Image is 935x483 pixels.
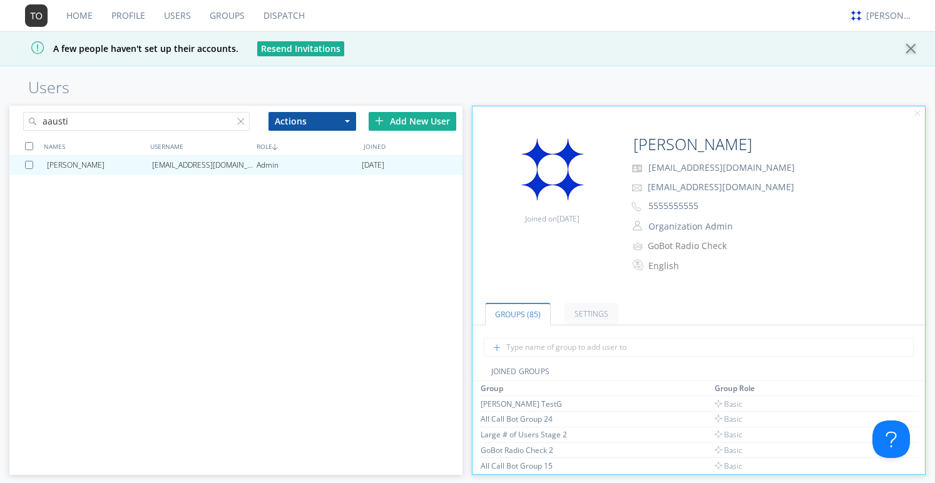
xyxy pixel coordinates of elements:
img: 373638.png [25,4,48,27]
span: Basic [715,460,742,471]
span: [EMAIL_ADDRESS][DOMAIN_NAME] [648,181,794,193]
span: Basic [715,414,742,424]
div: ROLE [253,137,360,155]
span: Basic [715,429,742,440]
img: cancel.svg [913,109,922,118]
div: NAMES [41,137,147,155]
div: GoBot Radio Check 2 [481,445,575,455]
div: Large # of Users Stage 2 [481,429,575,440]
a: Groups (85) [485,303,551,325]
img: c330c3ba385d4e5d80051422fb06f8d0 [849,9,863,23]
img: plus.svg [375,116,384,125]
span: Basic [715,445,742,455]
th: Toggle SortBy [713,381,802,396]
span: A few people haven't set up their accounts. [9,43,238,54]
div: [PERSON_NAME] [47,156,152,175]
div: All Call Bot Group 15 [481,460,575,471]
iframe: Toggle Customer Support [872,420,910,458]
input: Search users [23,112,250,131]
button: Organization Admin [644,218,769,235]
img: phone-outline.svg [631,201,641,211]
span: Basic [715,399,742,409]
div: [EMAIL_ADDRESS][DOMAIN_NAME] [152,156,257,175]
img: person-outline.svg [633,221,642,231]
div: USERNAME [147,137,253,155]
img: icon-alert-users-thin-outline.svg [633,238,645,255]
a: [PERSON_NAME][EMAIL_ADDRESS][DOMAIN_NAME]Admin[DATE] [9,156,462,175]
img: c330c3ba385d4e5d80051422fb06f8d0 [515,132,590,207]
div: [PERSON_NAME] TestG [481,399,575,409]
div: All Call Bot Group 24 [481,414,575,424]
input: Type name of group to add user to [484,338,914,357]
div: English [648,260,753,272]
span: Joined on [525,213,580,224]
img: In groups with Translation enabled, this user's messages will be automatically translated to and ... [633,258,645,273]
span: [EMAIL_ADDRESS][DOMAIN_NAME] [648,161,795,173]
div: GoBot Radio Check [648,240,752,252]
th: Toggle SortBy [479,381,713,396]
div: Add New User [369,112,456,131]
a: Settings [565,303,618,325]
input: Name [628,132,830,157]
div: JOINED GROUPS [473,366,926,381]
div: Admin [257,156,362,175]
span: [DATE] [557,213,580,224]
div: [PERSON_NAME] [866,9,913,22]
span: [DATE] [362,156,384,175]
div: JOINED [360,137,467,155]
th: Toggle SortBy [802,381,889,396]
button: Resend Invitations [257,41,344,56]
button: Actions [268,112,356,131]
